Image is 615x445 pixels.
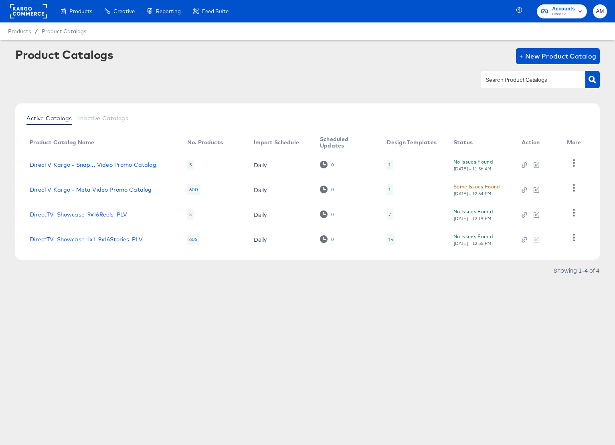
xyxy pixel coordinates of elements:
div: 7 [386,209,393,220]
div: Design Templates [386,139,436,146]
div: 0 [320,210,334,218]
div: 1 [386,184,392,195]
a: DirectTV_Showcase_1x1_9x16Stories_PLV [30,236,143,243]
div: 0 [331,212,334,217]
span: + New Product Catalog [519,51,597,62]
td: Daily [247,202,314,227]
a: DirecTV Kargo - Meta Video Promo Catalog [30,186,152,193]
td: Daily [247,177,314,202]
div: 0 [331,187,334,192]
div: 0 [320,235,334,243]
div: 5 [187,209,194,220]
span: DirecTV [552,11,575,18]
button: AccountsDirecTV [537,4,587,18]
div: No. Products [187,139,223,146]
div: 600 [187,184,200,195]
span: Feed Suite [202,8,229,14]
input: Search Product Catalogs [484,75,570,85]
th: Status [447,133,516,152]
div: 0 [331,162,334,168]
a: Product Catalogs [42,28,86,34]
div: 0 [320,186,334,193]
div: Scheduled Updates [320,136,370,149]
span: Products [8,28,31,34]
button: AM [593,4,607,18]
div: 1 [388,162,390,168]
div: 605 [187,234,199,245]
div: 0 [320,161,334,168]
div: 0 [331,237,334,242]
span: Products [69,8,92,14]
div: 14 [388,236,393,243]
span: Inactive Catalogs [78,115,128,121]
td: Daily [247,152,314,177]
td: Daily [247,227,314,252]
div: 5 [187,160,194,170]
a: DirecTV Kargo - Snap... Video Promo Catalog [30,162,156,168]
div: Import Schedule [254,139,299,146]
div: Product Catalog Name [30,139,94,146]
div: Showing 1–4 of 4 [553,267,600,273]
div: 7 [388,211,391,218]
span: Reporting [156,8,181,14]
div: 1 [388,186,390,193]
span: Creative [113,8,135,14]
span: Active Catalogs [26,115,72,121]
div: [DATE] - 12:54 PM [453,191,492,196]
button: + New Product Catalog [516,48,600,64]
span: AM [596,7,604,16]
span: Accounts [552,5,575,13]
div: Some Issues Found [453,182,500,191]
div: 1 [386,160,392,170]
div: Product Catalogs [15,48,113,61]
a: DirectTV_Showcase_9x16Reels_PLV [30,211,127,218]
span: / [31,28,42,34]
div: 14 [386,234,395,245]
th: More [560,133,591,152]
button: Some Issues Found[DATE] - 12:54 PM [453,182,500,196]
th: Action [515,133,560,152]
